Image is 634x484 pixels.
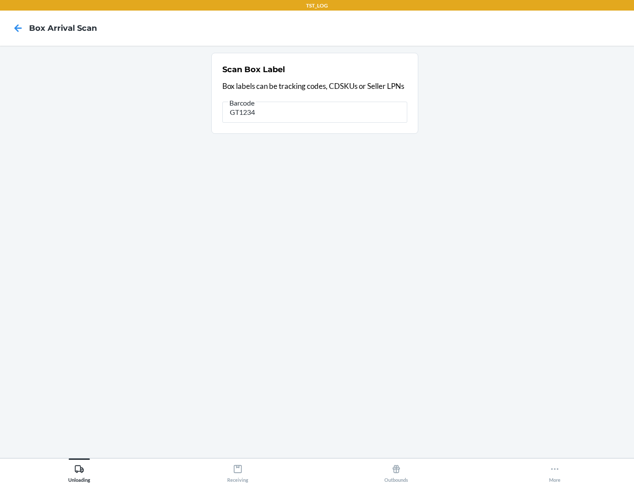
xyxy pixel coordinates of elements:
[68,461,90,483] div: Unloading
[306,2,328,10] p: TST_LOG
[384,461,408,483] div: Outbounds
[317,458,475,483] button: Outbounds
[227,461,248,483] div: Receiving
[475,458,634,483] button: More
[29,22,97,34] h4: Box Arrival Scan
[228,99,256,107] span: Barcode
[222,81,407,92] p: Box labels can be tracking codes, CDSKUs or Seller LPNs
[158,458,317,483] button: Receiving
[222,64,285,75] h2: Scan Box Label
[549,461,560,483] div: More
[222,102,407,123] input: Barcode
